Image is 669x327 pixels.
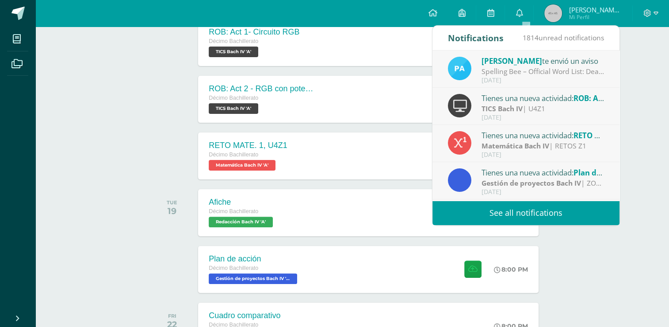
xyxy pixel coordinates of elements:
div: Cuadro comparativo [209,311,280,320]
div: Plan de acción [209,254,299,264]
div: ROB: Act 1- Circuito RGB [209,27,299,37]
div: TUE [167,199,177,206]
span: RETO MATE. 1, U4Z1 [573,130,646,140]
div: Tienes una nueva actividad: [482,167,604,178]
div: 8:00 PM [494,265,528,273]
div: ROB: Act 2 - RGB con potenciómetro [209,84,315,93]
span: Gestión de proyectos Bach IV 'A' [209,273,297,284]
span: Mi Perfil [569,13,622,21]
span: Décimo Bachillerato [209,208,258,214]
div: Tienes una nueva actividad: [482,92,604,104]
span: TICS Bach IV 'A' [209,47,258,57]
span: unread notifications [523,33,604,43]
div: [DATE] [482,114,604,121]
div: [DATE] [482,77,604,84]
a: See all notifications [432,201,619,225]
span: Décimo Bachillerato [209,265,258,271]
span: Plan de acción [573,167,627,178]
span: Décimo Bachillerato [209,152,258,158]
div: te envió un aviso [482,55,604,66]
span: Décimo Bachillerato [209,95,258,101]
span: Décimo Bachillerato [209,38,258,44]
strong: Matemática Bach IV [482,141,549,151]
strong: TICS Bach IV [482,104,523,113]
div: 19 [167,206,177,216]
div: | ZONA 1 [482,178,604,188]
div: Notifications [448,26,504,50]
span: 1814 [523,33,539,43]
span: TICS Bach IV 'A' [209,103,258,114]
img: 16d00d6a61aad0e8a558f8de8df831eb.png [448,57,471,80]
div: [DATE] [482,151,604,159]
img: 45x45 [544,4,562,22]
div: [DATE] [482,188,604,196]
div: Tienes una nueva actividad: [482,129,604,141]
div: FRI [167,313,177,319]
span: [PERSON_NAME] [PERSON_NAME] [569,5,622,14]
div: | U4Z1 [482,104,604,114]
span: [PERSON_NAME] [482,56,542,66]
div: Spelling Bee – Official Word List: Dear Students, Attached you will find the official word list f... [482,66,604,77]
div: Afiche [209,198,275,207]
strong: Gestión de proyectos Bach IV [482,178,581,188]
div: RETO MATE. 1, U4Z1 [209,141,287,150]
span: Redacción Bach IV 'A' [209,217,273,227]
span: Matemática Bach IV 'A' [209,160,275,171]
div: | RETOS Z1 [482,141,604,151]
